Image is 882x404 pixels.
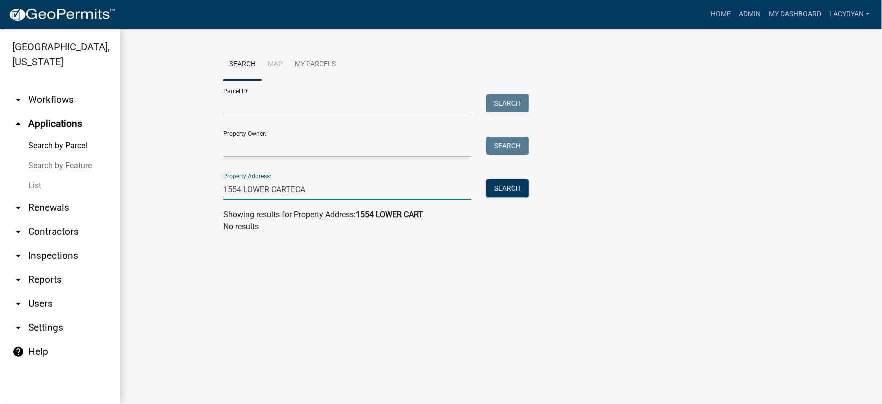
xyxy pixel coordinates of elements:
[223,49,262,81] a: Search
[12,322,24,334] i: arrow_drop_down
[12,250,24,262] i: arrow_drop_down
[223,221,779,233] p: No results
[486,137,529,155] button: Search
[486,94,529,112] button: Search
[289,49,342,81] a: My Parcels
[356,210,423,219] strong: 1554 LOWER CART
[486,179,529,197] button: Search
[12,226,24,238] i: arrow_drop_down
[12,94,24,106] i: arrow_drop_down
[735,5,765,24] a: Admin
[12,118,24,130] i: arrow_drop_up
[12,202,24,214] i: arrow_drop_down
[765,5,825,24] a: My Dashboard
[12,274,24,286] i: arrow_drop_down
[707,5,735,24] a: Home
[12,298,24,310] i: arrow_drop_down
[223,209,779,221] div: Showing results for Property Address:
[825,5,874,24] a: lacyryan
[12,346,24,358] i: help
